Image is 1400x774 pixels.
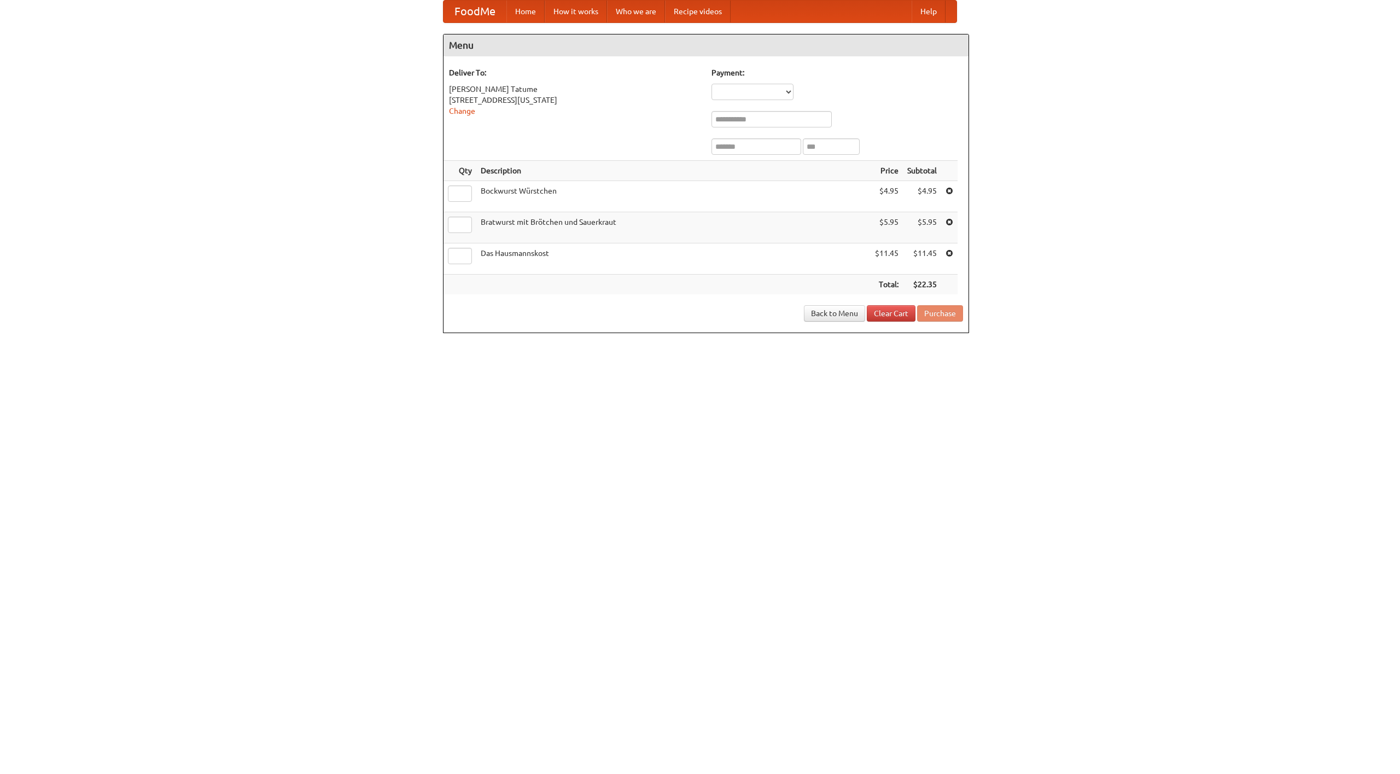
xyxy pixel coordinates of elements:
[804,305,865,322] a: Back to Menu
[903,275,941,295] th: $22.35
[871,212,903,243] td: $5.95
[444,161,476,181] th: Qty
[903,212,941,243] td: $5.95
[665,1,731,22] a: Recipe videos
[449,84,701,95] div: [PERSON_NAME] Tatume
[449,67,701,78] h5: Deliver To:
[476,243,871,275] td: Das Hausmannskost
[476,161,871,181] th: Description
[506,1,545,22] a: Home
[449,107,475,115] a: Change
[545,1,607,22] a: How it works
[444,1,506,22] a: FoodMe
[871,275,903,295] th: Total:
[871,181,903,212] td: $4.95
[476,181,871,212] td: Bockwurst Würstchen
[871,161,903,181] th: Price
[867,305,915,322] a: Clear Cart
[917,305,963,322] button: Purchase
[903,243,941,275] td: $11.45
[476,212,871,243] td: Bratwurst mit Brötchen und Sauerkraut
[607,1,665,22] a: Who we are
[711,67,963,78] h5: Payment:
[449,95,701,106] div: [STREET_ADDRESS][US_STATE]
[903,161,941,181] th: Subtotal
[912,1,946,22] a: Help
[444,34,969,56] h4: Menu
[871,243,903,275] td: $11.45
[903,181,941,212] td: $4.95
